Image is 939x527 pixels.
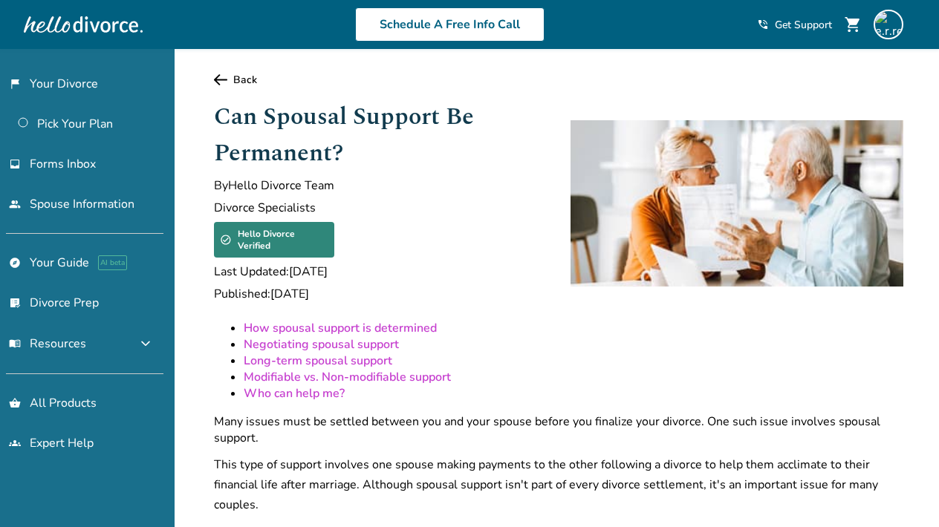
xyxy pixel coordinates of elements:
[98,255,127,270] span: AI beta
[9,78,21,90] span: flag_2
[214,286,547,302] span: Published: [DATE]
[757,18,832,32] a: phone_in_talkGet Support
[9,335,86,352] span: Resources
[214,73,903,87] a: Back
[9,437,21,449] span: groups
[244,369,451,385] a: Modifiable vs. Non-modifiable support
[214,263,547,280] span: Last Updated: [DATE]
[30,156,96,172] span: Forms Inbox
[244,336,399,353] a: Negotiating spousal support
[214,200,547,216] span: Divorce Specialists
[9,158,21,170] span: inbox
[9,338,21,350] span: menu_book
[775,18,832,32] span: Get Support
[844,16,862,33] span: shopping_cart
[214,455,903,515] p: This type of support involves one spouse making payments to the other following a divorce to help...
[9,397,21,409] span: shopping_basket
[214,99,547,171] h1: Can Spousal Support Be Permanent?
[874,10,903,39] img: e.r.renner@gmail.com
[9,297,21,309] span: list_alt_check
[9,198,21,210] span: people
[137,335,155,353] span: expand_more
[355,7,545,42] a: Schedule A Free Info Call
[757,19,769,30] span: phone_in_talk
[9,257,21,269] span: explore
[244,320,437,336] a: How spousal support is determined
[244,385,345,402] a: Who can help me?
[214,177,547,194] span: By Hello Divorce Team
[571,120,903,287] img: serious looking older couple arguing over paperwork
[244,353,392,369] a: Long-term spousal support
[214,222,334,258] div: Hello Divorce Verified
